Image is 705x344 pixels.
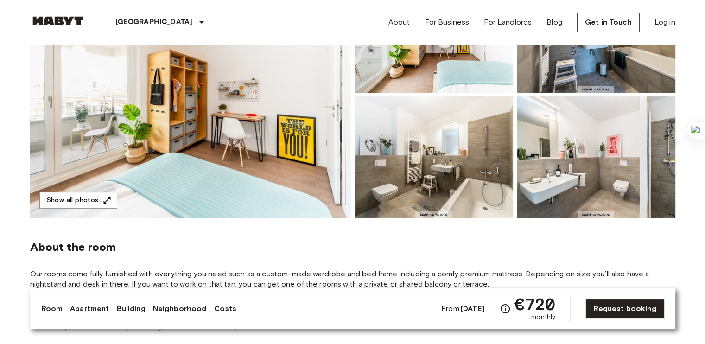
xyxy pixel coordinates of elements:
a: For Business [425,17,469,28]
span: From: [441,304,484,314]
span: €720 [514,296,556,312]
img: Habyt [30,16,86,25]
p: [GEOGRAPHIC_DATA] [115,17,193,28]
a: Blog [546,17,562,28]
svg: Check cost overview for full price breakdown. Please note that discounts apply to new joiners onl... [500,303,511,314]
b: [DATE] [461,304,484,313]
a: Get in Touch [577,13,640,32]
a: Request booking [585,299,664,319]
img: Picture of unit DE-01-08-028-05Q [517,96,675,218]
a: Building [116,303,145,314]
a: Costs [214,303,236,314]
a: About [388,17,410,28]
span: About the room [30,240,675,254]
button: Show all photos [39,192,117,209]
img: Picture of unit DE-01-08-028-05Q [355,96,513,218]
a: Log in [654,17,675,28]
span: Our rooms come fully furnished with everything you need such as a custom-made wardrobe and bed fr... [30,269,675,289]
span: monthly [531,312,555,322]
a: Apartment [70,303,109,314]
a: For Landlords [484,17,532,28]
a: Room [41,303,63,314]
a: Neighborhood [153,303,207,314]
